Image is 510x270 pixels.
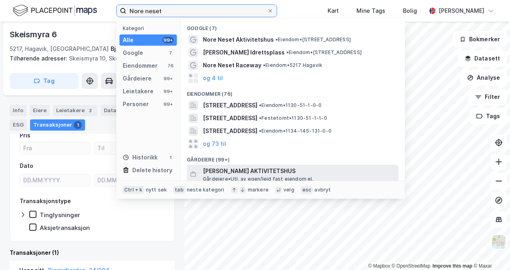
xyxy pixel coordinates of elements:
div: Eiere [30,105,50,116]
span: • [259,115,261,121]
div: Bjørnafjorden, 34/204 [111,44,175,54]
div: Kart [328,6,339,16]
div: Leietakere [53,105,97,116]
div: Personer [123,99,149,109]
div: velg [283,187,294,193]
div: ESG [10,119,27,131]
div: Google [123,48,143,58]
div: Transaksjoner [30,119,85,131]
span: Eiendom • 1130-51-1-0-0 [259,102,322,109]
div: Kontrollprogram for chat [470,232,510,270]
input: DD.MM.YYYY [94,174,164,186]
button: Tag [10,73,79,89]
span: Eiendom • [STREET_ADDRESS] [286,49,362,56]
span: Eiendom • 5217 Hagavik [263,62,322,69]
button: Filter [468,89,507,105]
span: [STREET_ADDRESS] [203,101,257,110]
div: 76 [167,62,174,69]
div: Gårdeiere (99+) [180,150,405,165]
button: Bokmerker [453,31,507,47]
span: Eiendom • [STREET_ADDRESS] [275,36,351,43]
div: [PERSON_NAME] [439,6,484,16]
img: logo.f888ab2527a4732fd821a326f86c7f29.svg [13,4,97,18]
div: Dato [20,161,33,171]
span: Gårdeiere • Utl. av egen/leid fast eiendom el. [203,176,314,182]
input: Til [94,142,164,154]
div: 99+ [162,88,174,95]
button: Datasett [458,50,507,66]
input: DD.MM.YYYY [20,174,90,186]
div: Info [10,105,26,116]
button: Analyse [460,70,507,86]
div: Datasett [101,105,131,116]
input: Søk på adresse, matrikkel, gårdeiere, leietakere eller personer [126,5,267,17]
iframe: Chat Widget [470,232,510,270]
div: Skeismyra 10, Skeismyra 8 [10,54,168,63]
div: Kategori [123,25,177,31]
div: 5217, Hagavik, [GEOGRAPHIC_DATA] [10,44,109,54]
span: Festetomt • 1130-51-1-1-0 [259,115,327,121]
div: 1 [74,121,82,129]
div: 3 [86,107,94,115]
div: 99+ [162,101,174,107]
div: Eiendommer [123,61,158,71]
a: Improve this map [433,263,472,269]
div: Bolig [403,6,417,16]
div: markere [248,187,269,193]
button: Tags [470,108,507,124]
div: Transaksjonstype [20,196,71,206]
div: Transaksjoner (1) [10,248,175,258]
span: [PERSON_NAME] AKTIVITETSHUS [203,166,395,176]
div: Delete history [132,165,172,175]
div: Leietakere [123,87,154,96]
div: Aksjetransaksjon [40,224,90,232]
div: Historikk [123,153,158,162]
span: [PERSON_NAME] Idrettsplass [203,48,285,57]
span: • [259,102,261,108]
span: Nore Neset Raceway [203,60,261,70]
div: tab [173,186,185,194]
div: Ctrl + k [123,186,144,194]
div: Gårdeiere [123,74,152,83]
div: esc [301,186,313,194]
div: 1 [167,154,174,161]
div: avbryt [314,187,331,193]
span: [STREET_ADDRESS] [203,126,257,136]
div: 7 [167,50,174,56]
div: Google (7) [180,19,405,33]
input: Fra [20,142,90,154]
span: • [259,128,261,134]
div: neste kategori [187,187,225,193]
span: [STREET_ADDRESS] [203,113,257,123]
span: Eiendom • 1134-145-131-0-0 [259,128,332,134]
div: Tinglysninger [40,211,80,219]
span: • [263,62,265,68]
div: Eiendommer (76) [180,85,405,99]
span: Tilhørende adresser: [10,55,69,62]
div: Skeismyra 6 [10,28,59,41]
div: Mine Tags [356,6,385,16]
button: og 4 til [203,73,223,83]
a: Mapbox [368,263,390,269]
span: • [286,49,289,55]
div: nytt søk [146,187,167,193]
span: Nore Neset Aktivitetshus [203,35,274,44]
div: 99+ [162,37,174,43]
div: 99+ [162,75,174,82]
div: Pris [20,131,30,140]
div: Alle [123,35,134,45]
button: og 73 til [203,139,226,149]
span: • [275,36,278,42]
a: OpenStreetMap [392,263,431,269]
